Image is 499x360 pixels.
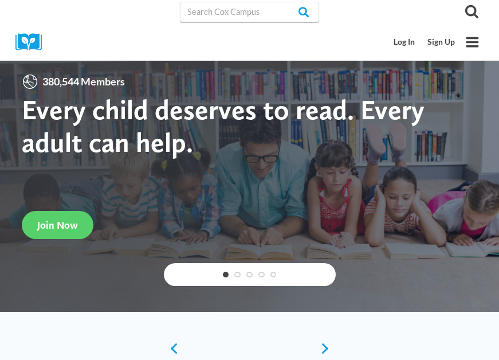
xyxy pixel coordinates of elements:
a: 2 [234,272,241,278]
a: Log In [388,32,422,53]
button: Open menu [461,31,484,53]
strong: Every child deserves to read. Every adult can help. [22,93,425,159]
input: Search Cox Campus [180,2,320,22]
a: 4 [258,272,265,278]
a: 1 [223,272,229,278]
span: 380,544 Members [38,73,129,90]
a: Sign Up [421,32,461,53]
a: previous [164,342,179,355]
a: next [320,342,336,355]
a: Join Now [22,211,93,239]
img: Cox Campus [15,33,50,51]
div: content slider buttons [164,337,336,360]
a: 5 [270,272,277,278]
span: Join Now [37,219,78,231]
nav: Secondary Mobile Navigation [388,32,461,53]
a: 3 [246,272,253,278]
